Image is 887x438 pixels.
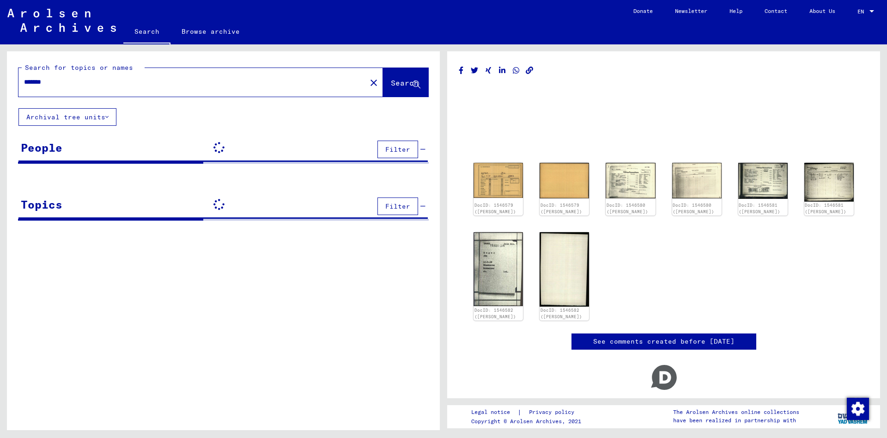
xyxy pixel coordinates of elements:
[25,63,133,72] mat-label: Search for topics or names
[540,232,589,307] img: 002.jpg
[474,203,516,214] a: DocID: 1546579 ([PERSON_NAME])
[541,308,582,319] a: DocID: 1546582 ([PERSON_NAME])
[391,78,419,87] span: Search
[456,65,466,76] button: Share on Facebook
[847,398,869,420] img: Change consent
[377,197,418,215] button: Filter
[471,407,517,417] a: Legal notice
[857,8,868,15] span: EN
[170,20,251,43] a: Browse archive
[836,405,870,428] img: yv_logo.png
[541,203,582,214] a: DocID: 1546579 ([PERSON_NAME])
[471,417,585,426] p: Copyright © Arolsen Archives, 2021
[21,139,62,156] div: People
[474,163,523,198] img: 001.jpg
[606,163,655,198] img: 001.jpg
[123,20,170,44] a: Search
[805,203,846,214] a: DocID: 1546581 ([PERSON_NAME])
[470,65,480,76] button: Share on Twitter
[385,202,410,210] span: Filter
[607,203,648,214] a: DocID: 1546580 ([PERSON_NAME])
[673,203,714,214] a: DocID: 1546580 ([PERSON_NAME])
[18,108,116,126] button: Archival tree units
[377,141,418,158] button: Filter
[673,408,799,416] p: The Arolsen Archives online collections
[471,407,585,417] div: |
[498,65,507,76] button: Share on LinkedIn
[7,9,116,32] img: Arolsen_neg.svg
[673,416,799,425] p: have been realized in partnership with
[739,203,780,214] a: DocID: 1546581 ([PERSON_NAME])
[365,73,383,92] button: Clear
[385,145,410,154] span: Filter
[804,163,854,202] img: 002.jpg
[484,65,493,76] button: Share on Xing
[368,77,379,88] mat-icon: close
[522,407,585,417] a: Privacy policy
[540,163,589,198] img: 002.jpg
[525,65,535,76] button: Copy link
[21,196,62,213] div: Topics
[672,163,722,198] img: 002.jpg
[511,65,521,76] button: Share on WhatsApp
[474,308,516,319] a: DocID: 1546582 ([PERSON_NAME])
[474,232,523,306] img: 001.jpg
[383,68,428,97] button: Search
[593,337,735,346] a: See comments created before [DATE]
[738,163,788,199] img: 001.jpg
